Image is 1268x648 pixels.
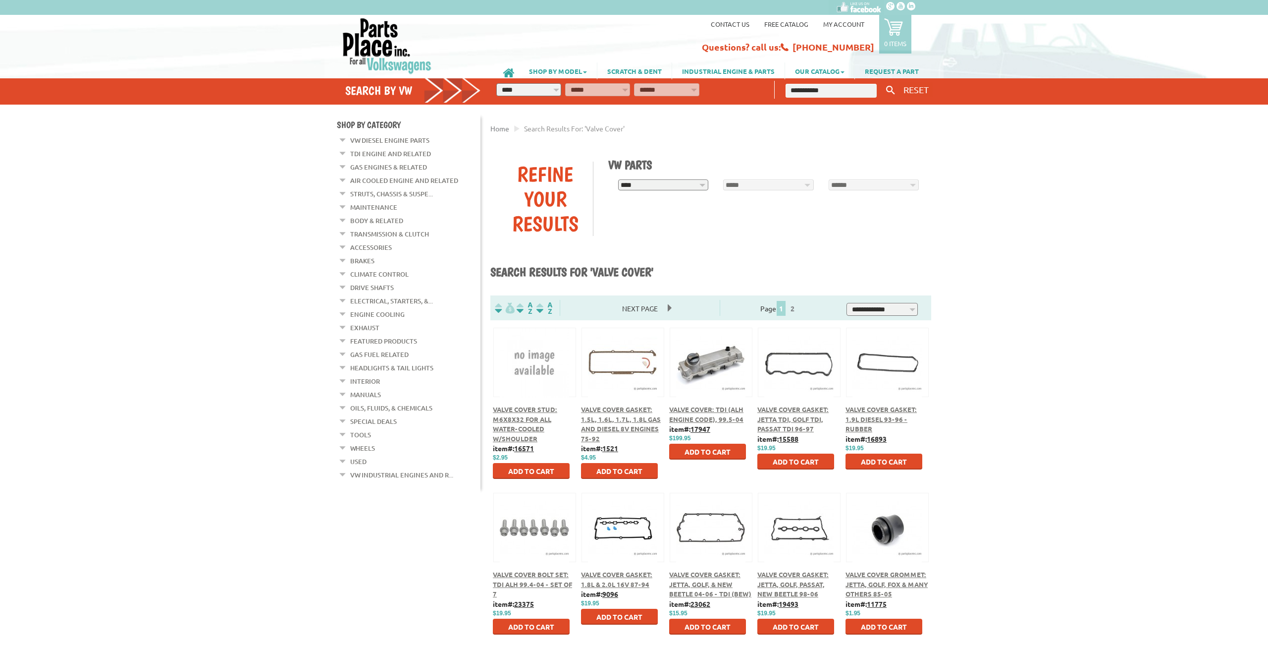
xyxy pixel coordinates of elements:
[350,134,429,147] a: VW Diesel Engine Parts
[602,589,618,598] u: 9096
[845,599,887,608] b: item#:
[350,402,432,414] a: Oils, Fluids, & Chemicals
[350,228,429,240] a: Transmission & Clutch
[855,62,929,79] a: REQUEST A PART
[493,463,570,479] button: Add to Cart
[581,454,596,461] span: $4.95
[581,463,658,479] button: Add to Cart
[757,445,776,452] span: $19.95
[524,124,625,133] span: Search results for: 'valve cover'
[350,187,433,200] a: Struts, Chassis & Suspe...
[823,20,864,28] a: My Account
[596,467,642,475] span: Add to Cart
[903,84,929,95] span: RESET
[672,62,785,79] a: INDUSTRIAL ENGINE & PARTS
[493,599,534,608] b: item#:
[581,570,652,589] a: Valve Cover Gasket: 1.8L & 2.0L 16V 87-94
[350,241,392,254] a: Accessories
[845,570,928,598] span: Valve Cover Grommet: Jetta, Golf, Fox & Many Others 85-05
[861,622,907,631] span: Add to Cart
[337,119,480,130] h4: Shop By Category
[519,62,597,79] a: SHOP BY MODEL
[669,405,743,423] a: Valve Cover: TDI (ALH Engine Code), 99.5-04
[350,268,409,281] a: Climate Control
[350,335,417,348] a: Featured Products
[350,161,427,174] a: Gas Engines & Related
[350,254,374,267] a: Brakes
[685,622,731,631] span: Add to Cart
[757,434,798,443] b: item#:
[493,454,508,461] span: $2.95
[602,444,618,453] u: 1521
[845,454,922,470] button: Add to Cart
[581,589,618,598] b: item#:
[845,434,887,443] b: item#:
[350,375,380,388] a: Interior
[779,599,798,608] u: 19493
[867,599,887,608] u: 11775
[350,321,379,334] a: Exhaust
[508,622,554,631] span: Add to Cart
[883,82,898,99] button: Keyword Search
[350,295,433,307] a: Electrical, Starters, &...
[861,457,907,466] span: Add to Cart
[669,435,690,442] span: $199.95
[757,405,829,433] a: Valve Cover Gasket: Jetta TDI, Golf TDI, Passat TDI 96-97
[757,619,834,635] button: Add to Cart
[669,444,746,460] button: Add to Cart
[690,599,710,608] u: 23062
[884,39,906,48] p: 0 items
[350,308,405,321] a: Engine Cooling
[711,20,749,28] a: Contact us
[757,454,834,470] button: Add to Cart
[350,348,409,361] a: Gas Fuel Related
[845,405,917,433] a: Valve Cover Gasket: 1.9L Diesel 93-96 - Rubber
[493,570,572,598] a: Valve Cover Bolt Set: TDI ALH 99.4-04 - Set of 7
[879,15,911,54] a: 0 items
[720,300,838,316] div: Page
[350,428,371,441] a: Tools
[350,388,381,401] a: Manuals
[581,609,658,625] button: Add to Cart
[779,434,798,443] u: 15588
[350,361,433,374] a: Headlights & Tail Lights
[490,265,931,281] h1: Search results for 'valve cover'
[350,442,375,455] a: Wheels
[612,304,668,313] a: Next Page
[490,124,509,133] a: Home
[350,455,367,468] a: Used
[757,610,776,617] span: $19.95
[845,619,922,635] button: Add to Cart
[493,619,570,635] button: Add to Cart
[785,62,854,79] a: OUR CATALOG
[581,405,661,443] a: Valve Cover Gasket: 1.5L, 1.6L, 1.7L, 1.8L Gas and Diesel 8V Engines 75-92
[669,424,710,433] b: item#:
[612,301,668,316] span: Next Page
[757,570,829,598] a: Valve Cover Gasket: Jetta, Golf, Passat, New Beetle 98-06
[350,415,397,428] a: Special Deals
[669,619,746,635] button: Add to Cart
[515,302,534,314] img: Sort by Headline
[342,17,432,74] img: Parts Place Inc!
[669,610,687,617] span: $15.95
[685,447,731,456] span: Add to Cart
[514,599,534,608] u: 23375
[345,83,481,98] h4: Search by VW
[773,457,819,466] span: Add to Cart
[788,304,797,313] a: 2
[845,445,864,452] span: $19.95
[493,610,511,617] span: $19.95
[508,467,554,475] span: Add to Cart
[493,405,557,443] a: Valve Cover Stud: M6X8X32 for ALL Water-cooled w/shoulder
[514,444,534,453] u: 16571
[669,570,751,598] a: Valve Cover Gasket: Jetta, Golf, & New Beetle 04-06 - TDI (BEW)
[608,158,924,172] h1: VW Parts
